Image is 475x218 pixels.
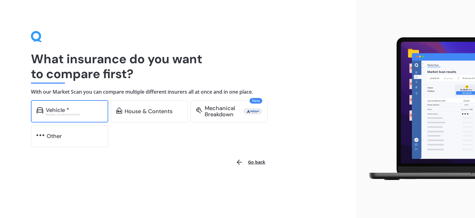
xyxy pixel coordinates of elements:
h1: What insurance do you want to compare first? [31,51,325,81]
img: laptop.webp [361,34,475,184]
button: Go back [232,155,269,170]
img: home-and-contents.b802091223b8502ef2dd.svg [116,107,122,113]
img: other.81dba5aafe580aa69f38.svg [36,132,44,138]
div: Vehicle * [46,107,69,113]
div: House & Contents [125,108,173,114]
img: mbi.6615ef239df2212c2848.svg [196,107,202,113]
h4: With our Market Scan you can compare multiple different insurers all at once and in one place. [31,89,325,95]
div: Excludes commercial vehicles [46,113,103,116]
img: car.f15378c7a67c060ca3f3.svg [36,107,43,113]
span: New [250,98,262,104]
div: Other [47,133,62,139]
img: Autosure.webp [245,108,261,114]
div: Mechanical Breakdown [205,105,243,118]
